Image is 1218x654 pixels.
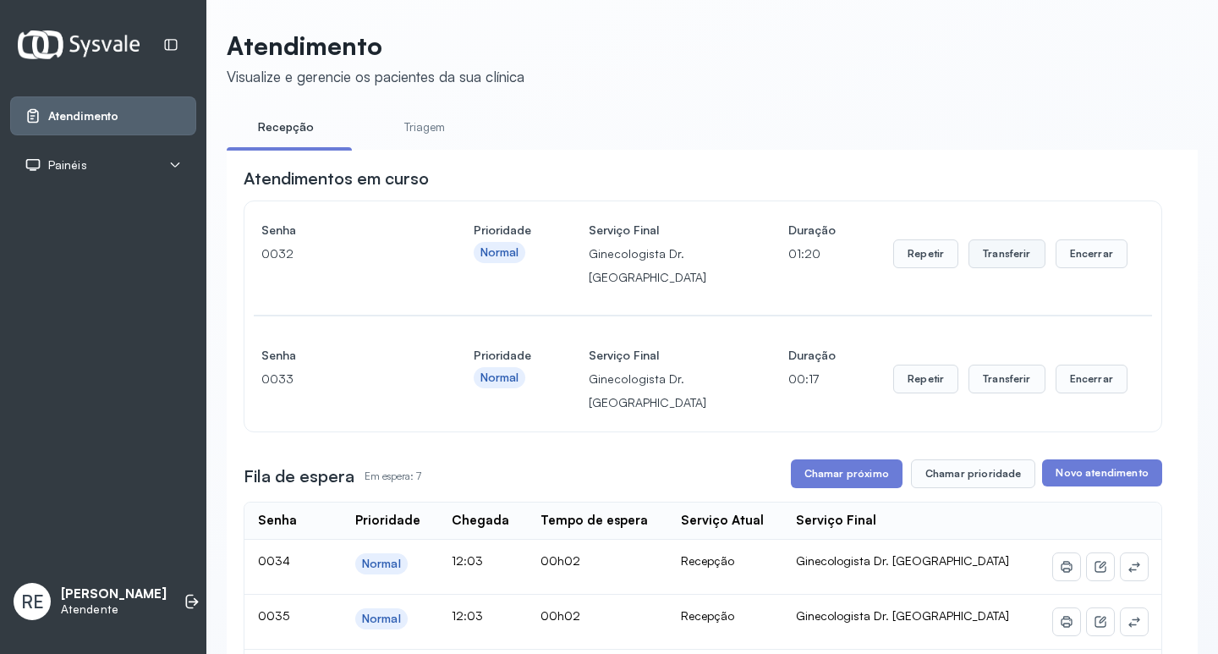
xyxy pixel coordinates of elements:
[261,367,416,391] p: 0033
[788,218,836,242] h4: Duração
[589,343,731,367] h4: Serviço Final
[681,513,764,529] div: Serviço Atual
[244,464,354,488] h3: Fila de espera
[227,113,345,141] a: Recepção
[452,608,483,623] span: 12:03
[227,30,524,61] p: Atendimento
[61,586,167,602] p: [PERSON_NAME]
[258,608,289,623] span: 0035
[61,602,167,617] p: Atendente
[1056,239,1127,268] button: Encerrar
[540,513,648,529] div: Tempo de espera
[788,242,836,266] p: 01:20
[452,513,509,529] div: Chegada
[258,513,297,529] div: Senha
[589,242,731,289] p: Ginecologista Dr. [GEOGRAPHIC_DATA]
[362,612,401,626] div: Normal
[796,553,1009,568] span: Ginecologista Dr. [GEOGRAPHIC_DATA]
[261,218,416,242] h4: Senha
[893,365,958,393] button: Repetir
[452,553,483,568] span: 12:03
[244,167,429,190] h3: Atendimentos em curso
[474,343,531,367] h4: Prioridade
[25,107,182,124] a: Atendimento
[589,218,731,242] h4: Serviço Final
[48,158,87,173] span: Painéis
[227,68,524,85] div: Visualize e gerencie os pacientes da sua clínica
[893,239,958,268] button: Repetir
[365,464,421,488] p: Em espera: 7
[796,513,876,529] div: Serviço Final
[791,459,903,488] button: Chamar próximo
[365,113,484,141] a: Triagem
[788,367,836,391] p: 00:17
[911,459,1036,488] button: Chamar prioridade
[474,218,531,242] h4: Prioridade
[48,109,118,124] span: Atendimento
[968,239,1045,268] button: Transferir
[968,365,1045,393] button: Transferir
[261,242,416,266] p: 0032
[258,553,290,568] span: 0034
[18,30,140,58] img: Logotipo do estabelecimento
[1042,459,1161,486] button: Novo atendimento
[480,245,519,260] div: Normal
[540,608,580,623] span: 00h02
[355,513,420,529] div: Prioridade
[540,553,580,568] span: 00h02
[480,371,519,385] div: Normal
[261,343,416,367] h4: Senha
[362,557,401,571] div: Normal
[1056,365,1127,393] button: Encerrar
[681,553,769,569] div: Recepção
[681,608,769,624] div: Recepção
[788,343,836,367] h4: Duração
[589,367,731,415] p: Ginecologista Dr. [GEOGRAPHIC_DATA]
[796,608,1009,623] span: Ginecologista Dr. [GEOGRAPHIC_DATA]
